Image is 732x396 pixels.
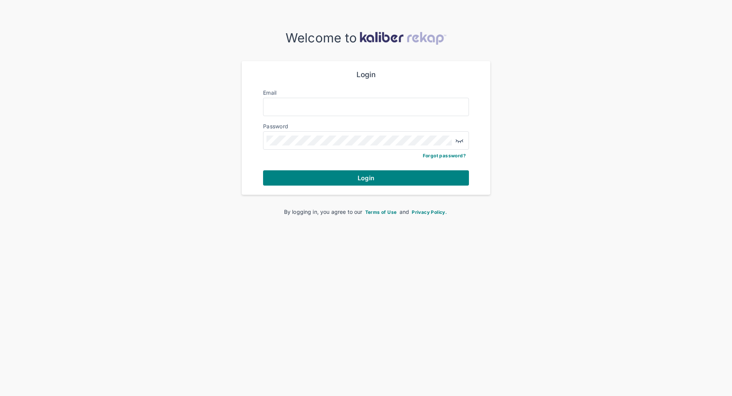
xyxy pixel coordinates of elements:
div: Login [263,70,469,79]
button: Login [263,170,469,186]
span: Privacy Policy. [412,209,447,215]
img: kaliber-logo [360,32,446,45]
img: eye-closed.fa43b6e4.svg [455,136,464,145]
a: Forgot password? [423,153,466,158]
a: Terms of Use [364,209,398,215]
div: By logging in, you agree to our and [254,208,478,216]
span: Terms of Use [365,209,397,215]
label: Email [263,89,276,96]
label: Password [263,123,288,129]
span: Login [358,174,374,182]
a: Privacy Policy. [411,209,448,215]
